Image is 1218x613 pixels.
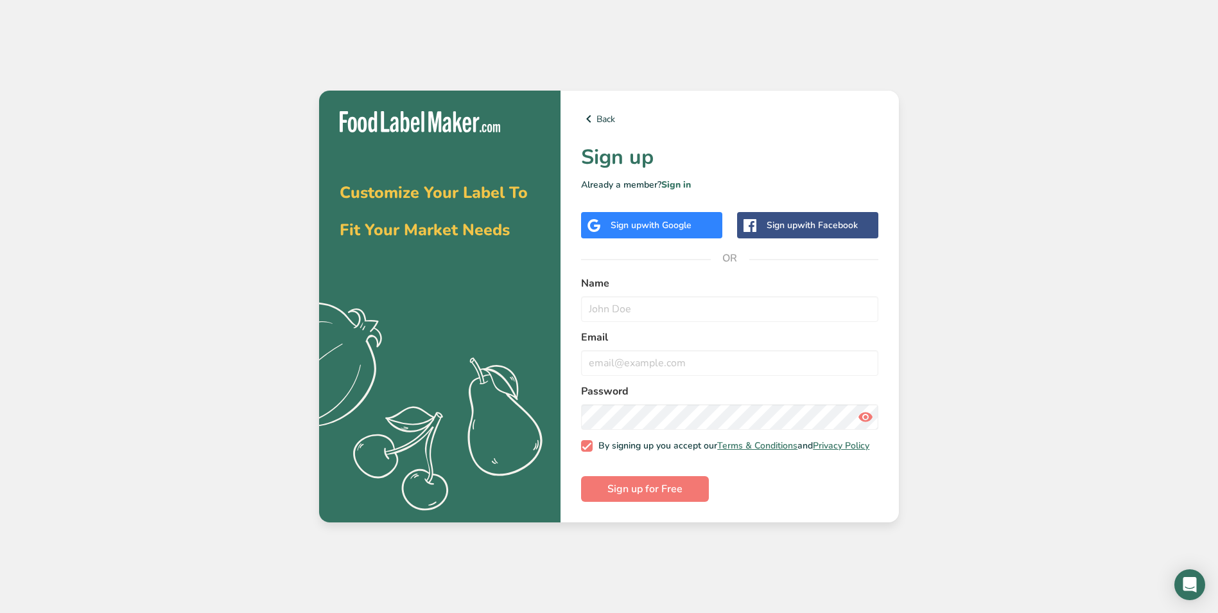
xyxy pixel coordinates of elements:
span: with Google [641,219,692,231]
h1: Sign up [581,142,878,173]
p: Already a member? [581,178,878,191]
label: Name [581,276,878,291]
input: John Doe [581,296,878,322]
a: Back [581,111,878,127]
div: Sign up [611,218,692,232]
a: Terms & Conditions [717,440,797,452]
span: with Facebook [797,219,858,231]
a: Privacy Policy [813,440,869,452]
button: Sign up for Free [581,476,709,502]
div: Open Intercom Messenger [1174,569,1205,600]
label: Email [581,330,878,345]
span: By signing up you accept our and [593,440,870,452]
img: Food Label Maker [340,111,500,132]
input: email@example.com [581,350,878,376]
a: Sign in [661,179,691,191]
label: Password [581,384,878,399]
span: Sign up for Free [607,481,683,497]
div: Sign up [767,218,858,232]
span: Customize Your Label To Fit Your Market Needs [340,182,528,241]
span: OR [711,239,749,278]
